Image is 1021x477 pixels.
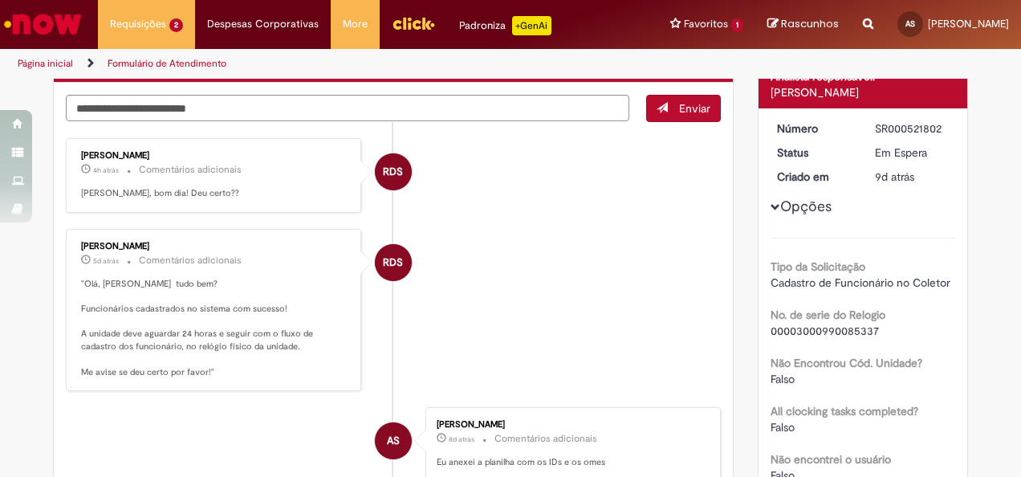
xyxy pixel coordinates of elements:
[139,163,242,177] small: Comentários adicionais
[494,432,597,446] small: Comentários adicionais
[387,422,400,460] span: AS
[449,434,474,444] time: 22/08/2025 10:02:31
[108,57,226,70] a: Formulário de Atendimento
[781,16,839,31] span: Rascunhos
[771,372,795,386] span: Falso
[383,153,403,191] span: RDS
[765,169,864,185] dt: Criado em
[875,169,914,184] time: 20/08/2025 15:31:28
[771,275,950,290] span: Cadastro de Funcionário no Coletor
[81,242,348,251] div: [PERSON_NAME]
[392,11,435,35] img: click_logo_yellow_360x200.png
[139,254,242,267] small: Comentários adicionais
[767,17,839,32] a: Rascunhos
[437,420,704,430] div: [PERSON_NAME]
[93,165,119,175] span: 4h atrás
[771,84,956,100] div: [PERSON_NAME]
[169,18,183,32] span: 2
[875,120,950,137] div: SR000521802
[437,456,704,469] p: Eu anexei a planilha com os IDs e os omes
[207,16,319,32] span: Despesas Corporativas
[110,16,166,32] span: Requisições
[93,165,119,175] time: 29/08/2025 08:33:38
[81,151,348,161] div: [PERSON_NAME]
[512,16,551,35] p: +GenAi
[93,256,119,266] time: 25/08/2025 10:33:15
[875,145,950,161] div: Em Espera
[771,308,885,322] b: No. de serie do Relogio
[771,356,922,370] b: Não Encontrou Cód. Unidade?
[93,256,119,266] span: 5d atrás
[771,452,891,467] b: Não encontrei o usuário
[375,244,412,281] div: Raquel De Souza
[771,420,795,434] span: Falso
[771,259,865,274] b: Tipo da Solicitação
[684,16,728,32] span: Favoritos
[771,404,918,418] b: All clocking tasks completed?
[375,153,412,190] div: Raquel De Souza
[679,101,710,116] span: Enviar
[765,120,864,137] dt: Número
[905,18,915,29] span: AS
[383,243,403,282] span: RDS
[18,57,73,70] a: Página inicial
[771,324,879,338] span: 00003000990085337
[2,8,84,40] img: ServiceNow
[375,422,412,459] div: Anne Gabriely Agustinho Soares
[875,169,914,184] span: 9d atrás
[875,169,950,185] div: 20/08/2025 15:31:28
[343,16,368,32] span: More
[731,18,743,32] span: 1
[81,187,348,200] p: [PERSON_NAME], bom dia! Deu certo??
[66,95,629,121] textarea: Digite sua mensagem aqui...
[459,16,551,35] div: Padroniza
[765,145,864,161] dt: Status
[928,17,1009,31] span: [PERSON_NAME]
[81,278,348,379] p: "Olá, [PERSON_NAME] tudo bem? Funcionários cadastrados no sistema com sucesso! A unidade deve agu...
[449,434,474,444] span: 8d atrás
[12,49,669,79] ul: Trilhas de página
[646,95,721,122] button: Enviar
